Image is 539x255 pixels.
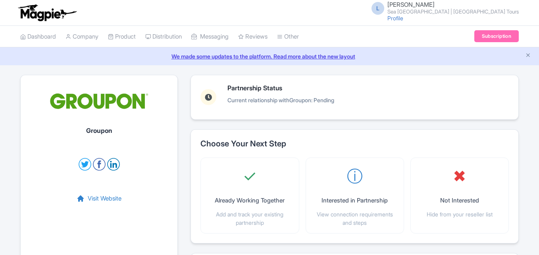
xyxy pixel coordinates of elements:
span: ✖ [453,164,466,188]
button: ⓘ Interested in Partnership View connection requirements and steps [312,164,397,227]
p: Add and track your existing partnership [207,210,292,227]
a: Messaging [191,26,229,48]
button: ✓ Already Working Together Add and track your existing partnership [207,164,292,227]
p: Interested in Partnership [321,196,388,205]
a: Distribution [145,26,182,48]
img: kc7sxm75kmezpvf20220.svg [50,85,149,118]
h2: Choose Your Next Step [200,139,509,148]
p: Not Interested [440,196,479,205]
p: View connection requirements and steps [312,210,397,227]
span: Groupon [289,97,311,103]
h1: Groupon [86,127,112,134]
a: Subscription [474,30,519,42]
img: facebook-round-01-50ddc191f871d4ecdbe8252d2011563a.svg [93,158,106,171]
p: Current relationship with : Pending [227,96,334,104]
a: Profile [387,15,403,21]
small: Sea [GEOGRAPHIC_DATA] | [GEOGRAPHIC_DATA] Tours [387,9,519,14]
img: twitter-round-01-cd1e625a8cae957d25deef6d92bf4839.svg [79,158,91,171]
img: linkedin-round-01-4bc9326eb20f8e88ec4be7e8773b84b7.svg [107,158,120,171]
a: Product [108,26,136,48]
span: [PERSON_NAME] [387,1,435,8]
a: L [PERSON_NAME] Sea [GEOGRAPHIC_DATA] | [GEOGRAPHIC_DATA] Tours [367,2,519,14]
img: logo-ab69f6fb50320c5b225c76a69d11143b.png [16,4,78,21]
span: ⓘ [347,164,363,188]
p: Hide from your reseller list [427,210,493,218]
span: L [372,2,384,15]
a: Visit Website [77,194,121,203]
a: Reviews [238,26,268,48]
button: Close announcement [525,51,531,60]
p: Already Working Together [215,196,285,205]
span: ✓ [243,164,256,188]
h3: Partnership Status [227,85,334,92]
a: Company [65,26,98,48]
button: ✖ Not Interested Hide from your reseller list [427,164,493,218]
a: We made some updates to the platform. Read more about the new layout [5,52,534,60]
a: Other [277,26,299,48]
a: Dashboard [20,26,56,48]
